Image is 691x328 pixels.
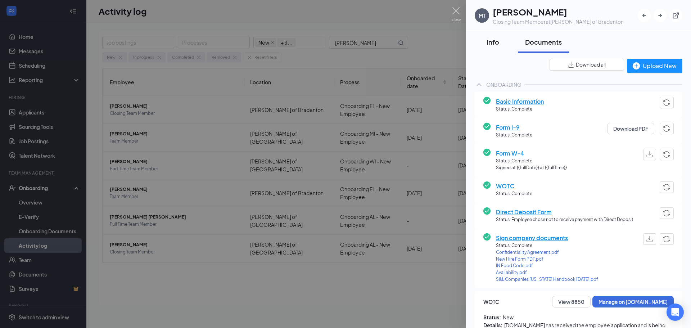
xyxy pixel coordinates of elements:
[576,61,606,68] span: Download all
[496,165,567,171] span: Signed at: {{fullDate}} at {{fullTime}}
[496,190,532,197] span: Status: Complete
[669,9,682,22] button: ExternalLink
[503,313,514,321] span: New
[638,9,651,22] button: ArrowLeftNew
[475,80,483,89] svg: ChevronUp
[672,12,679,19] svg: ExternalLink
[654,9,667,22] button: ArrowRight
[496,269,598,276] a: Availability.pdf
[496,262,598,269] a: IN Food Code.pdf
[496,242,598,249] span: Status: Complete
[641,12,648,19] svg: ArrowLeftNew
[496,256,598,263] a: New Hire Form PDF.pdf
[496,276,598,283] a: S&L Companies [US_STATE] Handbook [DATE].pdf
[482,37,503,46] div: Info
[633,61,677,70] div: Upload New
[525,37,562,46] div: Documents
[496,216,633,223] span: Status: Employee chose not to receive payment with Direct Deposit
[496,158,567,165] span: Status: Complete
[550,59,624,71] button: Download all
[627,59,682,73] button: Upload New
[496,249,598,256] a: Confidentiality Agreement.pdf
[496,207,633,216] span: Direct Deposit Form
[493,18,624,25] div: Closing Team Member at [PERSON_NAME] of Bradenton
[496,149,567,158] span: Form W-4
[592,296,674,307] button: Manage on [DOMAIN_NAME]
[493,6,624,18] h1: [PERSON_NAME]
[486,81,521,88] div: ONBOARDING
[483,313,501,321] span: Status:
[496,132,532,139] span: Status: Complete
[667,304,684,321] div: Open Intercom Messenger
[496,97,544,106] span: Basic Information
[496,106,544,113] span: Status: Complete
[552,296,591,307] button: View 8850
[496,233,598,242] span: Sign company documents
[496,123,532,132] span: Form I-9
[496,181,532,190] span: WOTC
[656,12,664,19] svg: ArrowRight
[607,123,654,134] button: Download PDF
[479,12,485,19] div: MT
[483,298,499,306] span: WOTC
